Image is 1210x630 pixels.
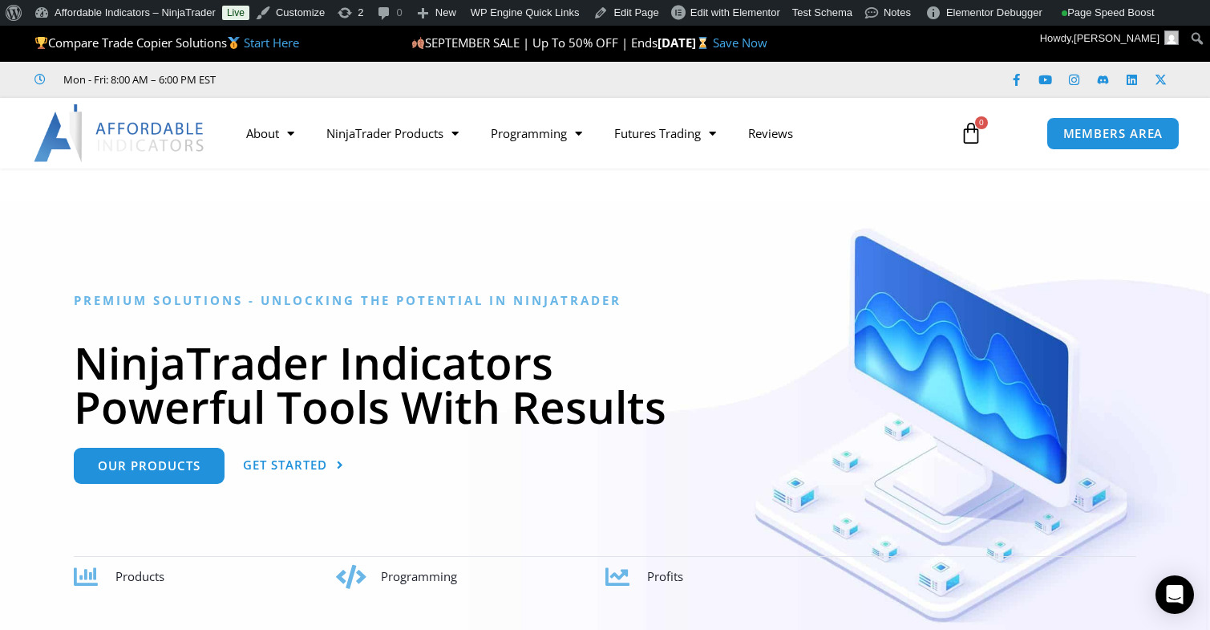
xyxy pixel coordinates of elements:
[243,459,327,471] span: Get Started
[35,37,47,49] img: 🏆
[34,104,206,162] img: LogoAI | Affordable Indicators – NinjaTrader
[1046,117,1180,150] a: MEMBERS AREA
[690,6,780,18] span: Edit with Elementor
[310,115,475,152] a: NinjaTrader Products
[732,115,809,152] a: Reviews
[975,116,988,129] span: 0
[115,568,164,584] span: Products
[598,115,732,152] a: Futures Trading
[238,71,479,87] iframe: Customer reviews powered by Trustpilot
[936,110,1006,156] a: 0
[475,115,598,152] a: Programming
[74,340,1136,429] h1: NinjaTrader Indicators Powerful Tools With Results
[59,70,216,89] span: Mon - Fri: 8:00 AM – 6:00 PM EST
[34,35,299,51] span: Compare Trade Copier Solutions
[1063,128,1163,140] span: MEMBERS AREA
[1074,32,1159,44] span: [PERSON_NAME]
[1155,575,1194,614] div: Open Intercom Messenger
[713,35,767,51] a: Save Now
[74,293,1136,308] h6: Premium Solutions - Unlocking the Potential in NinjaTrader
[243,448,344,484] a: Get Started
[98,460,200,472] span: Our Products
[222,6,249,20] a: Live
[411,35,658,51] span: SEPTEMBER SALE | Up To 50% OFF | Ends
[244,35,299,51] a: Start Here
[74,448,225,484] a: Our Products
[647,568,683,584] span: Profits
[228,37,240,49] img: 🥇
[412,37,424,49] img: 🍂
[658,35,713,51] strong: [DATE]
[381,568,457,584] span: Programming
[230,115,310,152] a: About
[697,37,709,49] img: ⌛
[1034,26,1185,51] a: Howdy,
[230,115,945,152] nav: Menu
